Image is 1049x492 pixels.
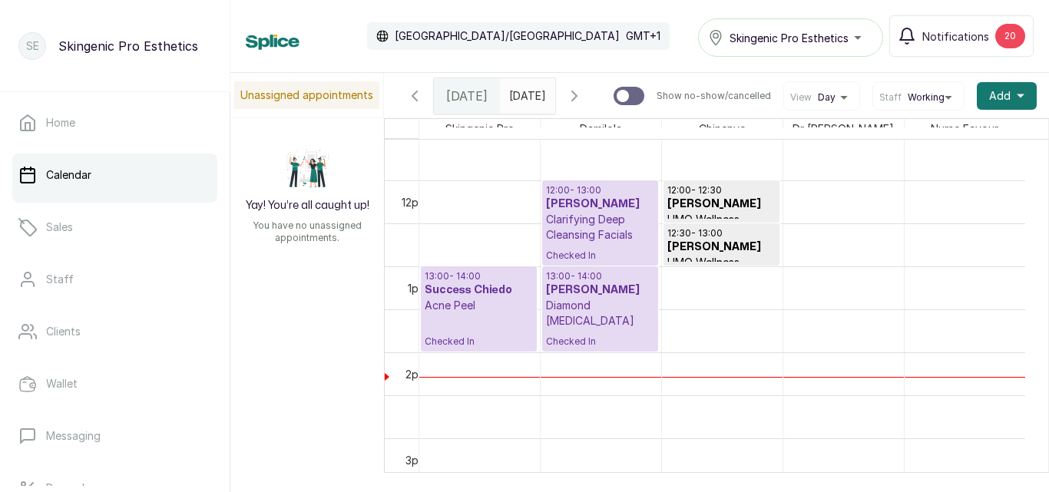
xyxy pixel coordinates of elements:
[546,282,654,298] h3: [PERSON_NAME]
[989,88,1011,104] span: Add
[546,329,654,348] p: Checked In
[879,91,902,104] span: Staff
[12,362,217,405] a: Wallet
[577,119,625,138] span: Damilola
[442,119,518,138] span: Skingenic Pro
[402,452,430,468] div: 3pm
[546,212,654,243] p: Clarifying Deep Cleansing Facials
[46,167,91,183] p: Calendar
[12,258,217,301] a: Staff
[889,15,1034,57] button: Notifications20
[667,212,776,227] p: HMO Wellness
[46,324,81,339] p: Clients
[46,220,73,235] p: Sales
[626,28,660,44] p: GMT+1
[12,414,217,457] a: Messaging
[928,119,1001,138] span: Nurse Favour
[818,91,836,104] span: Day
[58,37,198,55] p: Skingenic Pro Esthetics
[698,18,883,57] button: Skingenic Pro Esthetics
[246,198,369,213] h2: Yay! You’re all caught up!
[12,206,217,249] a: Sales
[46,115,75,130] p: Home
[546,196,654,212] h3: [PERSON_NAME]
[12,154,217,196] a: Calendar
[46,376,78,391] p: Wallet
[434,78,500,114] div: [DATE]
[12,310,217,353] a: Clients
[425,270,533,282] p: 13:00 - 14:00
[425,282,533,298] h3: Success Chiedo
[667,227,776,239] p: 12:30 - 13:00
[790,91,853,104] button: ViewDay
[46,272,74,287] p: Staff
[546,243,654,262] p: Checked In
[402,366,430,382] div: 2pm
[395,28,620,44] p: [GEOGRAPHIC_DATA]/[GEOGRAPHIC_DATA]
[546,298,654,329] p: Diamond [MEDICAL_DATA]
[922,28,989,45] span: Notifications
[546,270,654,282] p: 13:00 - 14:00
[405,280,430,296] div: 1pm
[667,184,776,196] p: 12:00 - 12:30
[789,119,897,138] span: Dr [PERSON_NAME]
[234,81,379,109] p: Unassigned appointments
[696,119,749,138] span: Chinenye
[46,428,101,444] p: Messaging
[977,82,1037,110] button: Add
[425,313,533,348] p: Checked In
[657,90,771,102] p: Show no-show/cancelled
[446,87,488,105] span: [DATE]
[667,196,776,212] h3: [PERSON_NAME]
[667,239,776,255] h3: [PERSON_NAME]
[730,30,849,46] span: Skingenic Pro Esthetics
[546,184,654,196] p: 12:00 - 13:00
[879,91,958,104] button: StaffWorking
[995,24,1025,48] div: 20
[12,101,217,144] a: Home
[26,38,39,54] p: SE
[425,298,533,313] p: Acne Peel
[790,91,812,104] span: View
[399,194,430,210] div: 12pm
[667,255,776,270] p: HMO Wellness
[240,220,375,244] p: You have no unassigned appointments.
[908,91,945,104] span: Working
